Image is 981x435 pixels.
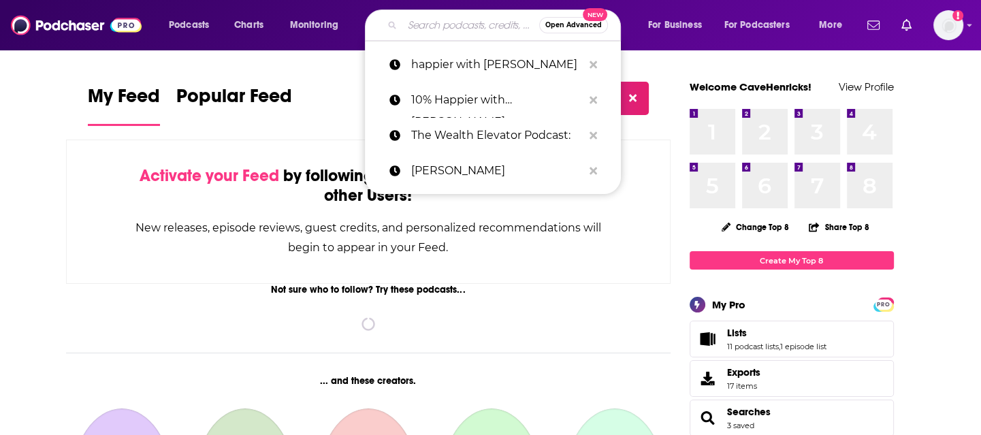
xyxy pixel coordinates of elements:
a: Popular Feed [176,84,292,126]
span: Exports [694,369,722,388]
span: My Feed [88,84,160,116]
a: My Feed [88,84,160,126]
a: happier with [PERSON_NAME] [365,47,621,82]
a: [PERSON_NAME] [365,153,621,189]
svg: Add a profile image [952,10,963,21]
span: Lists [727,327,747,339]
span: Podcasts [169,16,209,35]
a: 1 episode list [780,342,826,351]
a: 11 podcast lists [727,342,779,351]
span: Popular Feed [176,84,292,116]
span: Exports [727,366,760,378]
span: 17 items [727,381,760,391]
button: open menu [159,14,227,36]
div: Search podcasts, credits, & more... [378,10,634,41]
p: happier with Dan Harris [411,47,583,82]
span: New [583,8,607,21]
a: Charts [225,14,272,36]
button: open menu [809,14,859,36]
a: The Wealth Elevator Podcast: [365,118,621,153]
p: The Wealth Elevator Podcast: [411,118,583,153]
span: Charts [234,16,263,35]
div: My Pro [712,298,745,311]
span: More [819,16,842,35]
a: Create My Top 8 [690,251,894,270]
div: ... and these creators. [66,375,671,387]
span: , [779,342,780,351]
a: Show notifications dropdown [896,14,917,37]
button: open menu [280,14,356,36]
p: chuck jaffe [411,153,583,189]
a: View Profile [839,80,894,93]
div: New releases, episode reviews, guest credits, and personalized recommendations will begin to appe... [135,218,602,257]
span: Lists [690,321,894,357]
span: Activate your Feed [140,165,279,186]
span: For Business [648,16,702,35]
span: PRO [875,300,892,310]
a: 10% Happier with [PERSON_NAME] [365,82,621,118]
a: Lists [727,327,826,339]
a: Searches [694,408,722,428]
a: PRO [875,299,892,309]
input: Search podcasts, credits, & more... [402,14,539,36]
button: open menu [639,14,719,36]
span: Open Advanced [545,22,602,29]
button: Show profile menu [933,10,963,40]
a: Show notifications dropdown [862,14,885,37]
a: Exports [690,360,894,397]
span: For Podcasters [724,16,790,35]
span: Logged in as CaveHenricks [933,10,963,40]
button: Share Top 8 [808,214,869,240]
button: open menu [715,14,809,36]
a: Welcome CaveHenricks! [690,80,811,93]
div: Not sure who to follow? Try these podcasts... [66,284,671,295]
a: Searches [727,406,771,418]
img: Podchaser - Follow, Share and Rate Podcasts [11,12,142,38]
button: Open AdvancedNew [539,17,608,33]
a: 3 saved [727,421,754,430]
img: User Profile [933,10,963,40]
a: Lists [694,329,722,349]
span: Monitoring [290,16,338,35]
div: by following Podcasts, Creators, Lists, and other Users! [135,166,602,206]
button: Change Top 8 [713,219,798,236]
p: 10% Happier with Dan Harris [411,82,583,118]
